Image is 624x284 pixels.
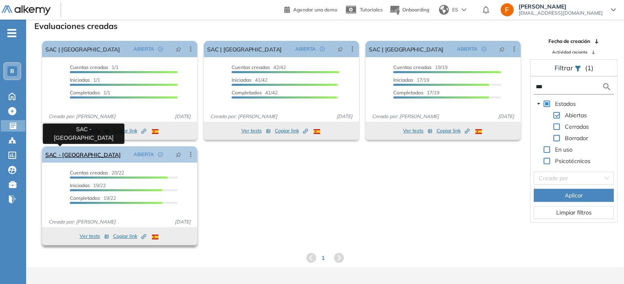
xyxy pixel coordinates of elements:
[284,4,337,14] a: Agendar una demo
[232,77,267,83] span: 41/42
[43,123,125,144] div: SAC - [GEOGRAPHIC_DATA]
[172,218,194,226] span: [DATE]
[293,7,337,13] span: Agendar una demo
[295,45,316,53] span: ABIERTA
[169,42,187,56] button: pushpin
[34,21,118,31] h3: Evaluaciones creadas
[475,129,482,134] img: ESP
[207,113,281,120] span: Creado por: [PERSON_NAME]
[552,49,587,55] span: Actividad reciente
[172,113,194,120] span: [DATE]
[556,208,592,217] span: Limpiar filtros
[389,1,429,19] button: Onboarding
[583,245,624,284] iframe: Chat Widget
[70,170,124,176] span: 20/22
[113,233,146,240] span: Copiar link
[169,148,187,161] button: pushpin
[314,129,320,134] img: ESP
[457,45,477,53] span: ABIERTA
[565,134,588,142] span: Borrador
[369,41,443,57] a: SAC | [GEOGRAPHIC_DATA]
[70,89,100,96] span: Completados
[393,64,448,70] span: 19/19
[158,47,163,51] span: check-circle
[439,5,449,15] img: world
[232,89,278,96] span: 41/42
[548,38,590,45] span: Fecha de creación
[70,195,100,201] span: Completados
[70,182,106,188] span: 19/22
[134,151,154,158] span: ABIERTA
[232,64,270,70] span: Cuentas creadas
[232,64,286,70] span: 42/42
[461,8,466,11] img: arrow
[70,170,108,176] span: Cuentas creadas
[393,77,413,83] span: Iniciadas
[113,126,146,136] button: Copiar link
[563,133,590,143] span: Borrador
[70,89,110,96] span: 1/1
[393,77,429,83] span: 17/19
[403,126,432,136] button: Ver tests
[2,5,51,16] img: Logo
[331,42,349,56] button: pushpin
[393,64,432,70] span: Cuentas creadas
[452,6,458,13] span: ES
[553,99,577,109] span: Estados
[45,113,119,120] span: Creado por: [PERSON_NAME]
[320,47,325,51] span: check-circle
[275,126,308,136] button: Copiar link
[113,127,146,134] span: Copiar link
[563,110,588,120] span: Abiertas
[393,89,439,96] span: 17/19
[70,77,100,83] span: 1/1
[553,145,574,154] span: En uso
[176,46,181,52] span: pushpin
[232,89,262,96] span: Completados
[207,41,282,57] a: SAC | [GEOGRAPHIC_DATA]
[369,113,442,120] span: Creado por: [PERSON_NAME]
[437,127,470,134] span: Copiar link
[602,82,612,92] img: search icon
[45,146,121,163] a: SAC - [GEOGRAPHIC_DATA]
[393,89,423,96] span: Completados
[152,129,158,134] img: ESP
[534,206,614,219] button: Limpiar filtros
[555,157,591,165] span: Psicotécnicos
[565,112,587,119] span: Abiertas
[80,231,109,241] button: Ver tests
[337,46,343,52] span: pushpin
[495,113,517,120] span: [DATE]
[555,100,576,107] span: Estados
[493,42,511,56] button: pushpin
[70,182,90,188] span: Iniciadas
[565,191,583,200] span: Aplicar
[70,77,90,83] span: Iniciadas
[499,46,505,52] span: pushpin
[555,146,573,153] span: En uso
[45,41,120,57] a: SAC | [GEOGRAPHIC_DATA]
[176,151,181,158] span: pushpin
[333,113,356,120] span: [DATE]
[10,68,14,74] span: B
[113,231,146,241] button: Copiar link
[563,122,591,132] span: Cerradas
[585,63,593,73] span: (1)
[70,64,118,70] span: 1/1
[7,32,16,34] i: -
[481,47,486,51] span: check-circle
[553,156,592,166] span: Psicotécnicos
[70,195,116,201] span: 19/22
[134,45,154,53] span: ABIERTA
[45,218,119,226] span: Creado por: [PERSON_NAME]
[402,7,429,13] span: Onboarding
[321,254,325,262] span: 1
[152,235,158,239] img: ESP
[275,127,308,134] span: Copiar link
[232,77,252,83] span: Iniciadas
[555,64,575,72] span: Filtrar
[437,126,470,136] button: Copiar link
[519,10,603,16] span: [EMAIL_ADDRESS][DOMAIN_NAME]
[519,3,603,10] span: [PERSON_NAME]
[537,102,541,106] span: caret-down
